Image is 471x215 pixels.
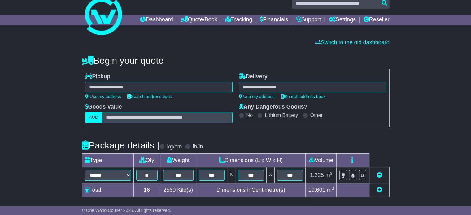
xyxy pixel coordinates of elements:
td: Qty [133,154,160,167]
td: Dimensions in Centimetre(s) [196,183,306,197]
label: No [246,112,253,118]
label: lb/in [193,144,203,150]
a: Search address book [281,94,325,99]
td: Dimensions (L x W x H) [196,154,306,167]
span: m [327,187,334,193]
a: Support [296,15,321,25]
a: Tracking [225,15,252,25]
a: Dashboard [140,15,173,25]
span: © One World Courier 2025. All rights reserved. [82,208,171,213]
label: Delivery [239,73,268,80]
span: 2560 [163,187,176,193]
td: Total [82,183,133,197]
td: Kilo(s) [160,183,196,197]
label: AUD [85,112,102,123]
label: kg/cm [167,144,182,150]
a: Remove this item [377,172,382,178]
label: Other [310,112,323,118]
label: Pickup [85,73,111,80]
a: Reseller [363,15,389,25]
label: Lithium Battery [265,112,298,118]
td: x [266,167,274,183]
a: Use my address [239,94,275,99]
td: Weight [160,154,196,167]
span: 1.225 [310,172,324,178]
h4: Begin your quote [82,55,390,66]
a: Settings [329,15,356,25]
a: Search address book [127,94,172,99]
a: Financials [260,15,288,25]
h4: Package details | [82,140,159,150]
td: Volume [306,154,337,167]
span: m [325,172,333,178]
td: x [227,167,235,183]
sup: 3 [330,171,333,176]
label: Any Dangerous Goods? [239,104,307,110]
a: Switch to the old dashboard [315,39,389,45]
label: Goods Value [85,104,122,110]
span: 19.601 [308,187,325,193]
sup: 3 [332,186,334,191]
a: Quote/Book [181,15,217,25]
td: Type [82,154,133,167]
td: 16 [133,183,160,197]
a: Use my address [85,94,121,99]
a: Add new item [377,187,382,193]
